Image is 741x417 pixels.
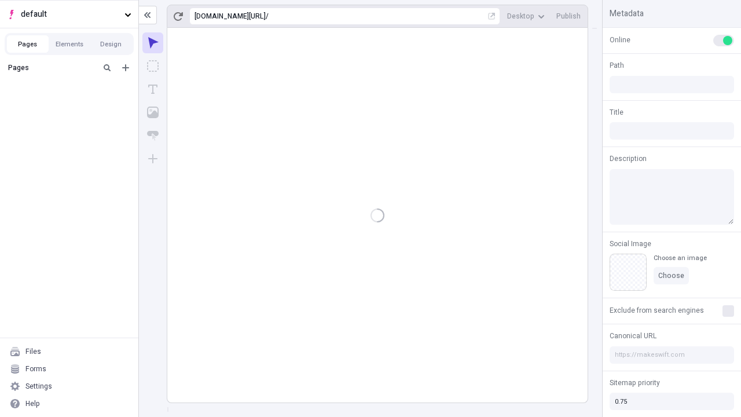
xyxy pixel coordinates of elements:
[7,35,49,53] button: Pages
[142,79,163,100] button: Text
[610,60,624,71] span: Path
[610,305,704,316] span: Exclude from search engines
[658,271,684,280] span: Choose
[610,331,656,341] span: Canonical URL
[142,125,163,146] button: Button
[610,239,651,249] span: Social Image
[142,56,163,76] button: Box
[266,12,269,21] div: /
[25,347,41,356] div: Files
[502,8,549,25] button: Desktop
[119,61,133,75] button: Add new
[25,399,40,408] div: Help
[654,267,689,284] button: Choose
[507,12,534,21] span: Desktop
[610,346,734,364] input: https://makeswift.com
[610,153,647,164] span: Description
[195,12,266,21] div: [URL][DOMAIN_NAME]
[25,382,52,391] div: Settings
[610,35,630,45] span: Online
[654,254,707,262] div: Choose an image
[90,35,132,53] button: Design
[556,12,581,21] span: Publish
[8,63,96,72] div: Pages
[21,8,120,21] span: default
[610,107,623,118] span: Title
[25,364,46,374] div: Forms
[49,35,90,53] button: Elements
[552,8,585,25] button: Publish
[142,102,163,123] button: Image
[610,378,660,388] span: Sitemap priority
